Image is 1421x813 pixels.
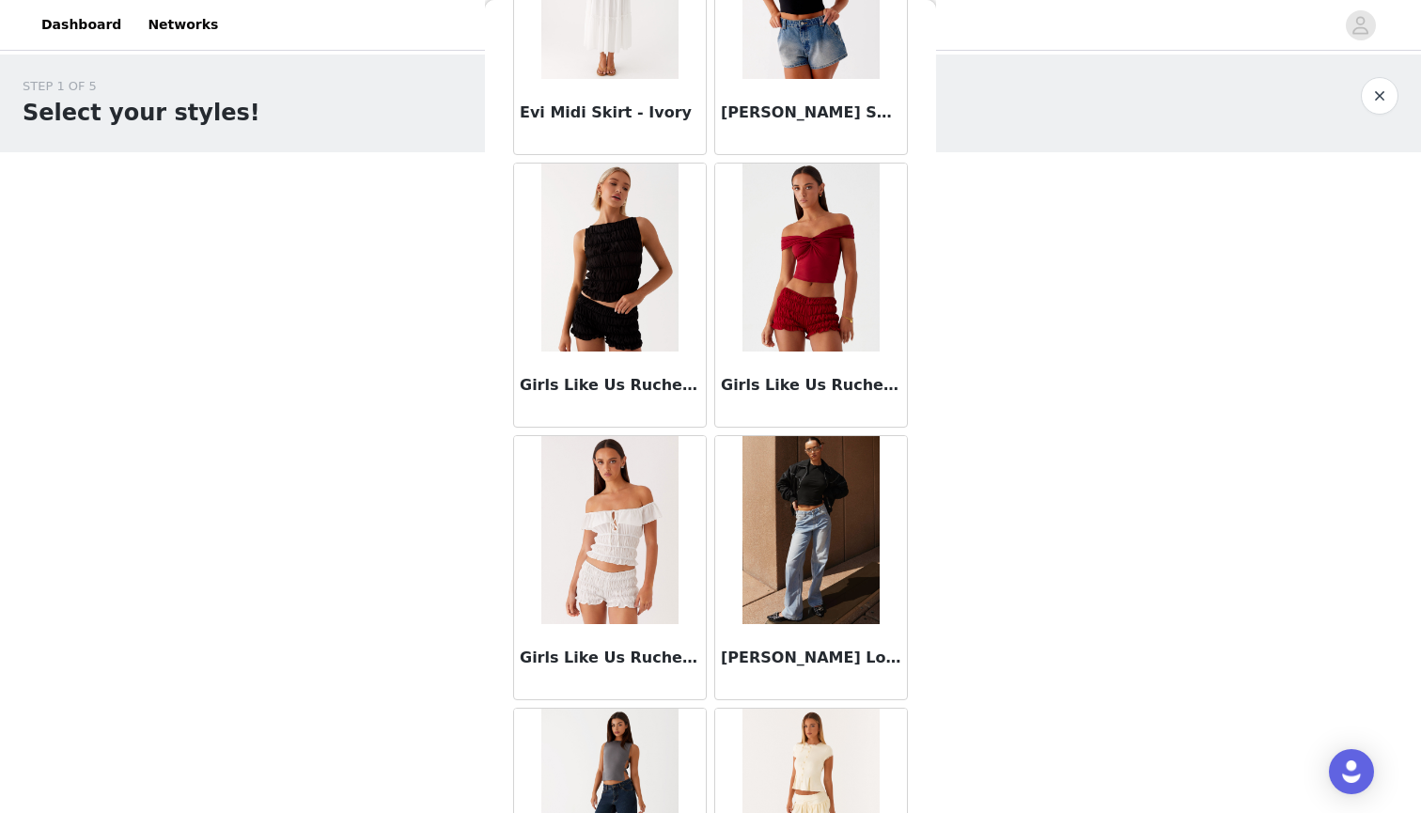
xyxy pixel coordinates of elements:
div: avatar [1351,10,1369,40]
h3: Girls Like Us Ruched Mini Shorts - White [520,647,700,669]
img: Keanna Low Rise Denim Jeans - Light Blue [742,436,879,624]
img: Girls Like Us Ruched Mini Shorts - White [541,436,678,624]
h3: [PERSON_NAME] Low Rise Denim Jeans - Light Blue [721,647,901,669]
h3: Girls Like Us Ruched Mini Shorts - Black [520,374,700,397]
h3: Girls Like Us Ruched Mini Shorts - Maroon [721,374,901,397]
a: Networks [136,4,229,46]
div: Open Intercom Messenger [1329,749,1374,794]
img: Girls Like Us Ruched Mini Shorts - Maroon [742,164,879,352]
h1: Select your styles! [23,96,260,130]
h3: [PERSON_NAME] Shorts - Vintage Wash Blue [721,102,901,124]
img: Girls Like Us Ruched Mini Shorts - Black [541,164,678,352]
div: STEP 1 OF 5 [23,77,260,96]
a: Dashboard [30,4,133,46]
h3: Evi Midi Skirt - Ivory [520,102,700,124]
